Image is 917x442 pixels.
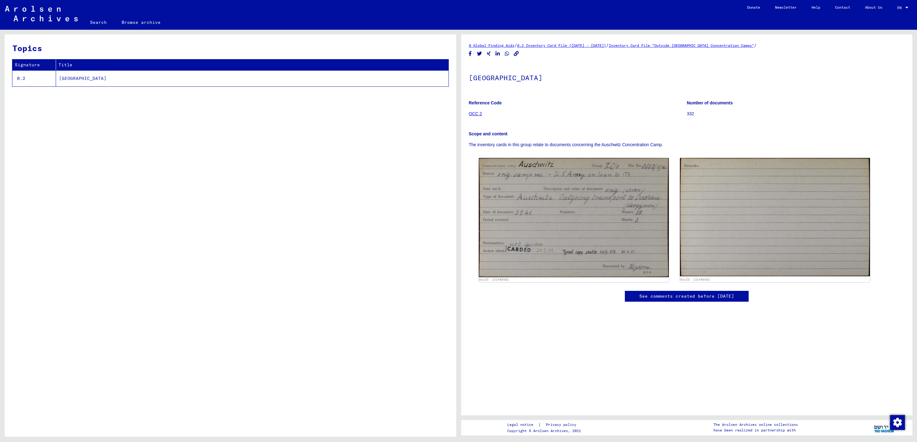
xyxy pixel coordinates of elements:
p: The inventory cards in this group relate to documents concerning the Auschwitz Concentration Camp. [469,142,905,148]
button: Copy link [513,50,520,58]
td: [GEOGRAPHIC_DATA] [56,70,448,86]
p: Copyright © Arolsen Archives, 2021 [507,428,584,434]
span: / [606,42,609,48]
h3: Topics [12,42,448,54]
img: Arolsen_neg.svg [5,6,78,21]
a: 0 Global Finding Aids [469,43,514,48]
img: yv_logo.png [873,420,896,435]
a: OCC 2 [469,111,482,116]
img: 001.jpg [479,158,669,277]
span: / [514,42,517,48]
p: The Arolsen Archives online collections [713,422,798,427]
b: Number of documents [687,100,733,105]
img: Change consent [890,415,905,430]
p: 332 [687,111,905,117]
th: Signature [12,59,56,70]
button: Share on Xing [486,50,492,58]
b: Scope and content [469,131,508,136]
button: Share on LinkedIn [495,50,501,58]
a: Search [83,15,114,30]
th: Title [56,59,448,70]
div: Change consent [890,415,905,430]
span: EN [897,6,904,10]
img: 002.jpg [680,158,870,276]
h1: [GEOGRAPHIC_DATA] [469,63,905,91]
a: 0.2 Inventory Card File ([DATE] - [DATE]) [517,43,606,48]
a: See comments created before [DATE] [639,293,734,300]
button: Share on WhatsApp [504,50,510,58]
a: DocID: 131486562 [680,278,710,281]
div: | [507,422,584,428]
p: have been realized in partnership with [713,427,798,433]
a: Privacy policy [541,422,584,428]
button: Share on Twitter [476,50,483,58]
span: / [754,42,757,48]
button: Share on Facebook [467,50,474,58]
a: Legal notice [507,422,538,428]
td: 0.2 [12,70,56,86]
a: Browse archive [114,15,168,30]
a: DocID: 131486562 [479,278,509,281]
b: Reference Code [469,100,502,105]
a: Inventory Card File "Outside [GEOGRAPHIC_DATA] Concentration Camps" [609,43,754,48]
